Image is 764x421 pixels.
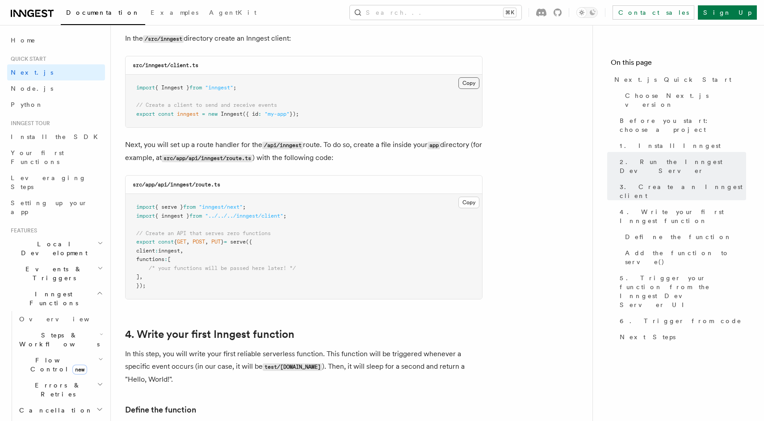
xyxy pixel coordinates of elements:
[193,239,205,245] span: POST
[211,239,221,245] span: PUT
[616,138,746,154] a: 1. Install Inngest
[621,245,746,270] a: Add the function to serve()
[7,32,105,48] a: Home
[7,55,46,63] span: Quick start
[11,133,103,140] span: Install the SDK
[7,97,105,113] a: Python
[151,9,198,16] span: Examples
[230,239,246,245] span: serve
[7,290,97,307] span: Inngest Functions
[61,3,145,25] a: Documentation
[158,248,180,254] span: inngest
[19,316,111,323] span: Overview
[233,84,236,91] span: ;
[189,84,202,91] span: from
[177,239,186,245] span: GET
[350,5,521,20] button: Search...⌘K
[7,80,105,97] a: Node.js
[616,313,746,329] a: 6. Trigger from code
[136,111,155,117] span: export
[16,377,105,402] button: Errors & Retries
[616,113,746,138] a: Before you start: choose a project
[136,213,155,219] span: import
[243,111,258,117] span: ({ id
[7,261,105,286] button: Events & Triggers
[11,149,64,165] span: Your first Functions
[133,62,198,68] code: src/inngest/client.ts
[290,111,299,117] span: });
[224,239,227,245] span: =
[7,120,50,127] span: Inngest tour
[616,270,746,313] a: 5. Trigger your function from the Inngest Dev Server UI
[620,157,746,175] span: 2. Run the Inngest Dev Server
[189,213,202,219] span: from
[158,111,174,117] span: const
[221,111,243,117] span: Inngest
[458,197,479,208] button: Copy
[72,365,87,375] span: new
[136,248,155,254] span: client
[136,230,271,236] span: // Create an API that serves zero functions
[16,381,97,399] span: Errors & Retries
[620,274,746,309] span: 5. Trigger your function from the Inngest Dev Server UI
[155,204,183,210] span: { serve }
[155,84,189,91] span: { Inngest }
[221,239,224,245] span: }
[136,282,146,289] span: });
[620,182,746,200] span: 3. Create an Inngest client
[180,248,183,254] span: ,
[11,174,86,190] span: Leveraging Steps
[428,142,440,149] code: app
[625,91,746,109] span: Choose Next.js version
[205,239,208,245] span: ,
[205,84,233,91] span: "inngest"
[7,240,97,257] span: Local Development
[616,154,746,179] a: 2. Run the Inngest Dev Server
[11,36,36,45] span: Home
[698,5,757,20] a: Sign Up
[616,204,746,229] a: 4. Write your first Inngest function
[205,213,283,219] span: "../../../inngest/client"
[625,248,746,266] span: Add the function to serve()
[16,356,98,374] span: Flow Control
[620,116,746,134] span: Before you start: choose a project
[620,207,746,225] span: 4. Write your first Inngest function
[625,232,732,241] span: Define the function
[576,7,598,18] button: Toggle dark mode
[7,145,105,170] a: Your first Functions
[262,142,303,149] code: /api/inngest
[620,141,721,150] span: 1. Install Inngest
[611,72,746,88] a: Next.js Quick Start
[611,57,746,72] h4: On this page
[136,256,164,262] span: functions
[7,129,105,145] a: Install the SDK
[11,199,88,215] span: Setting up your app
[613,5,694,20] a: Contact sales
[199,204,243,210] span: "inngest/next"
[7,265,97,282] span: Events & Triggers
[621,88,746,113] a: Choose Next.js version
[11,101,43,108] span: Python
[66,9,140,16] span: Documentation
[143,35,184,43] code: /src/inngest
[616,179,746,204] a: 3. Create an Inngest client
[621,229,746,245] a: Define the function
[616,329,746,345] a: Next Steps
[208,111,218,117] span: new
[263,363,322,371] code: test/[DOMAIN_NAME]
[264,111,290,117] span: "my-app"
[174,239,177,245] span: {
[155,248,158,254] span: :
[136,102,277,108] span: // Create a client to send and receive events
[620,333,676,341] span: Next Steps
[158,239,174,245] span: const
[458,77,479,89] button: Copy
[504,8,516,17] kbd: ⌘K
[125,328,294,341] a: 4. Write your first Inngest function
[136,84,155,91] span: import
[139,274,143,280] span: ,
[136,274,139,280] span: ]
[155,213,189,219] span: { inngest }
[162,155,252,162] code: src/app/api/inngest/route.ts
[7,170,105,195] a: Leveraging Steps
